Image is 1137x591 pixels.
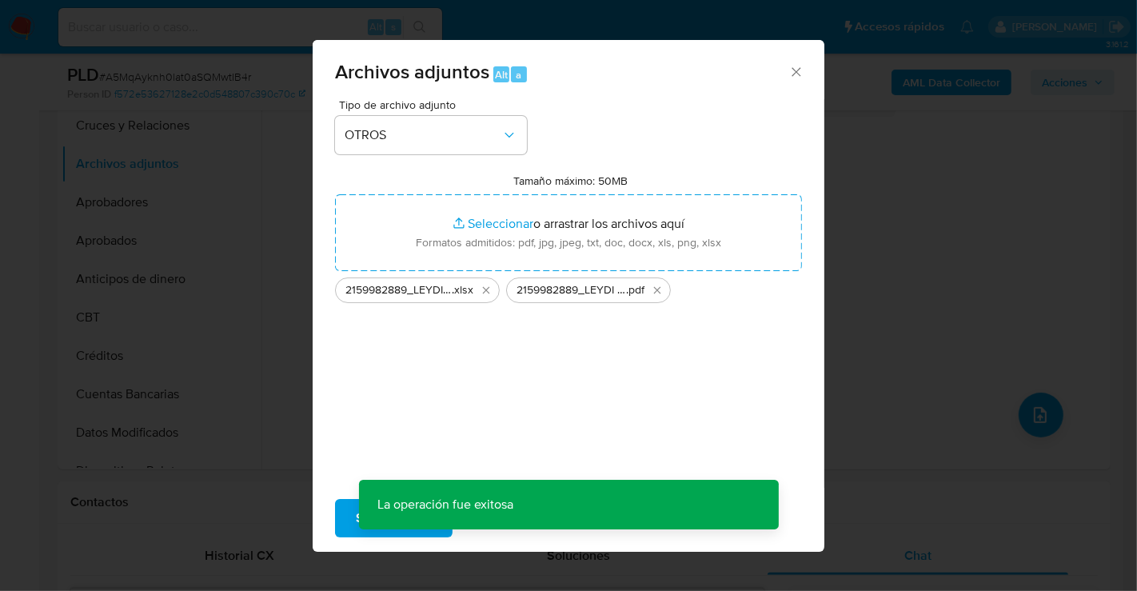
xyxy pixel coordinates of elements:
[345,282,452,298] span: 2159982889_LEYDI [PERSON_NAME] CRUZ_SEP25
[335,271,802,303] ul: Archivos seleccionados
[514,174,628,188] label: Tamaño máximo: 50MB
[517,282,626,298] span: 2159982889_LEYDI [PERSON_NAME] CRUZ_SEP25
[626,282,644,298] span: .pdf
[345,127,501,143] span: OTROS
[788,64,803,78] button: Cerrar
[495,67,508,82] span: Alt
[335,58,489,86] span: Archivos adjuntos
[477,281,496,300] button: Eliminar 2159982889_LEYDI GUADALUPE HERNANDEZ CRUZ_SEP25.xlsx
[335,116,527,154] button: OTROS
[339,99,531,110] span: Tipo de archivo adjunto
[452,282,473,298] span: .xlsx
[516,67,521,82] span: a
[648,281,667,300] button: Eliminar 2159982889_LEYDI GUADALUPE HERNANDEZ CRUZ_SEP25.pdf
[359,480,533,529] p: La operación fue exitosa
[356,501,432,536] span: Subir archivo
[335,499,453,537] button: Subir archivo
[480,501,532,536] span: Cancelar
